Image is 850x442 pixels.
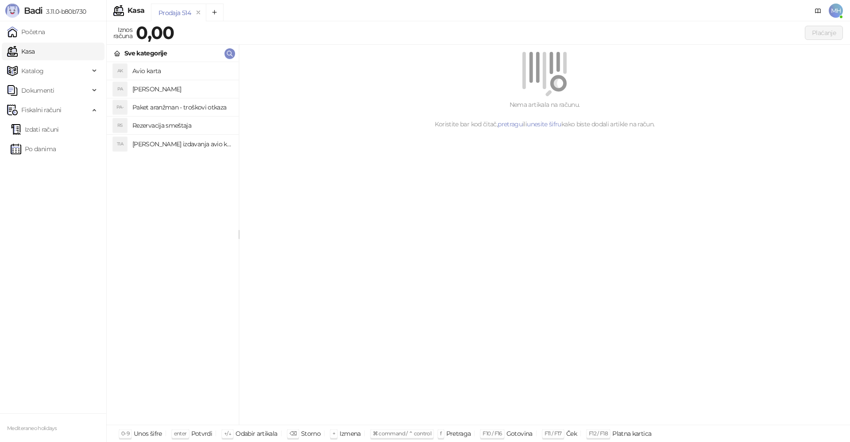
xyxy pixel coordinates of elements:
[113,118,127,133] div: RS
[132,82,232,96] h4: [PERSON_NAME]
[42,8,86,16] span: 3.11.0-b80b730
[527,120,561,128] a: unesite šifru
[24,5,42,16] span: Badi
[158,8,191,18] div: Prodaja 514
[21,82,54,99] span: Dokumenti
[566,428,577,439] div: Ček
[373,430,432,437] span: ⌘ command / ⌃ control
[440,430,441,437] span: f
[340,428,360,439] div: Izmena
[121,430,129,437] span: 0-9
[107,62,239,425] div: grid
[21,101,61,119] span: Fiskalni računi
[250,100,839,129] div: Nema artikala na računu. Koristite bar kod čitač, ili kako biste dodali artikle na račun.
[589,430,608,437] span: F12 / F18
[5,4,19,18] img: Logo
[483,430,502,437] span: F10 / F16
[193,9,204,16] button: remove
[498,120,522,128] a: pretragu
[290,430,297,437] span: ⌫
[136,22,174,43] strong: 0,00
[191,428,212,439] div: Potvrdi
[127,7,144,14] div: Kasa
[805,26,843,40] button: Plaćanje
[224,430,231,437] span: ↑/↓
[113,82,127,96] div: PA
[11,140,56,158] a: Po danima
[829,4,843,18] span: MH
[132,100,232,114] h4: Paket aranžman - troškovi otkaza
[134,428,162,439] div: Unos šifre
[21,62,44,80] span: Katalog
[446,428,471,439] div: Pretraga
[7,425,57,431] small: Mediteraneo holidays
[545,430,562,437] span: F11 / F17
[113,137,127,151] div: TIA
[124,48,167,58] div: Sve kategorije
[301,428,321,439] div: Storno
[332,430,335,437] span: +
[113,64,127,78] div: AK
[236,428,277,439] div: Odabir artikala
[132,64,232,78] h4: Avio karta
[174,430,187,437] span: enter
[7,43,35,60] a: Kasa
[112,24,134,42] div: Iznos računa
[506,428,533,439] div: Gotovina
[811,4,825,18] a: Dokumentacija
[7,23,45,41] a: Početna
[11,121,59,138] a: Izdati računi
[132,118,232,133] h4: Rezervacija smeštaja
[206,4,224,21] button: Add tab
[612,428,651,439] div: Platna kartica
[132,137,232,151] h4: [PERSON_NAME] izdavanja avio karta
[113,100,127,114] div: PA-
